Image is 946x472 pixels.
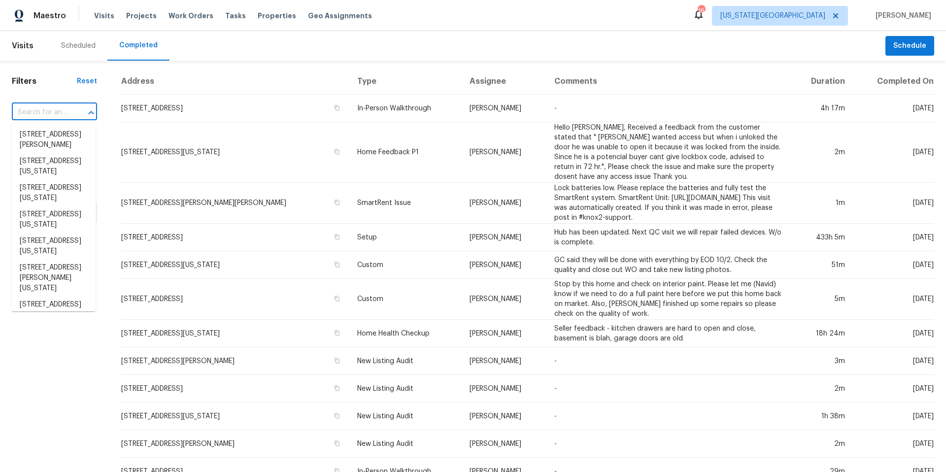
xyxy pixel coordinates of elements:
[853,279,934,320] td: [DATE]
[349,122,462,183] td: Home Feedback P1
[462,279,546,320] td: [PERSON_NAME]
[790,430,853,458] td: 2m
[462,224,546,251] td: [PERSON_NAME]
[462,95,546,122] td: [PERSON_NAME]
[12,260,96,297] li: [STREET_ADDRESS][PERSON_NAME][US_STATE]
[462,375,546,403] td: [PERSON_NAME]
[12,76,77,86] h1: Filters
[12,153,96,180] li: [STREET_ADDRESS][US_STATE]
[853,375,934,403] td: [DATE]
[349,347,462,375] td: New Listing Audit
[12,105,69,120] input: Search for an address...
[462,320,546,347] td: [PERSON_NAME]
[308,11,372,21] span: Geo Assignments
[12,127,96,153] li: [STREET_ADDRESS][PERSON_NAME]
[893,40,926,52] span: Schedule
[126,11,157,21] span: Projects
[720,11,825,21] span: [US_STATE][GEOGRAPHIC_DATA]
[462,347,546,375] td: [PERSON_NAME]
[333,233,341,241] button: Copy Address
[790,95,853,122] td: 4h 17m
[546,224,790,251] td: Hub has been updated. Next QC visit we will repair failed devices. W/o is complete.
[12,35,34,57] span: Visits
[462,251,546,279] td: [PERSON_NAME]
[121,279,349,320] td: [STREET_ADDRESS]
[462,403,546,430] td: [PERSON_NAME]
[121,224,349,251] td: [STREET_ADDRESS]
[790,347,853,375] td: 3m
[462,68,546,95] th: Assignee
[853,320,934,347] td: [DATE]
[34,11,66,21] span: Maestro
[853,430,934,458] td: [DATE]
[333,439,341,448] button: Copy Address
[333,294,341,303] button: Copy Address
[349,183,462,224] td: SmartRent Issue
[333,260,341,269] button: Copy Address
[790,375,853,403] td: 2m
[462,183,546,224] td: [PERSON_NAME]
[121,183,349,224] td: [STREET_ADDRESS][PERSON_NAME][PERSON_NAME]
[790,68,853,95] th: Duration
[853,95,934,122] td: [DATE]
[462,122,546,183] td: [PERSON_NAME]
[546,347,790,375] td: -
[462,430,546,458] td: [PERSON_NAME]
[349,403,462,430] td: New Listing Audit
[349,95,462,122] td: In-Person Walkthrough
[853,183,934,224] td: [DATE]
[349,68,462,95] th: Type
[546,403,790,430] td: -
[121,430,349,458] td: [STREET_ADDRESS][PERSON_NAME]
[546,279,790,320] td: Stop by this home and check on interior paint. Please let me (Navid) know if we need to do a full...
[546,430,790,458] td: -
[546,95,790,122] td: -
[546,68,790,95] th: Comments
[121,95,349,122] td: [STREET_ADDRESS]
[61,41,96,51] div: Scheduled
[349,430,462,458] td: New Listing Audit
[169,11,213,21] span: Work Orders
[853,347,934,375] td: [DATE]
[853,68,934,95] th: Completed On
[546,183,790,224] td: Lock batteries low. Please replace the batteries and fully test the SmartRent system. SmartRent U...
[12,206,96,233] li: [STREET_ADDRESS][US_STATE]
[872,11,931,21] span: [PERSON_NAME]
[349,320,462,347] td: Home Health Checkup
[12,233,96,260] li: [STREET_ADDRESS][US_STATE]
[121,68,349,95] th: Address
[546,251,790,279] td: GC said they will be done with everything by EOD 10/2. Check the quality and close out WO and tak...
[853,224,934,251] td: [DATE]
[225,12,246,19] span: Tasks
[790,279,853,320] td: 5m
[349,279,462,320] td: Custom
[349,375,462,403] td: New Listing Audit
[121,347,349,375] td: [STREET_ADDRESS][PERSON_NAME]
[77,76,97,86] div: Reset
[790,122,853,183] td: 2m
[546,122,790,183] td: Hello [PERSON_NAME], Received a feedback from the customer stated that " [PERSON_NAME] wanted acc...
[349,251,462,279] td: Custom
[546,320,790,347] td: Seller feedback - kitchen drawers are hard to open and close, basement is blah, garage doors are old
[853,403,934,430] td: [DATE]
[790,403,853,430] td: 1h 38m
[333,356,341,365] button: Copy Address
[790,224,853,251] td: 433h 5m
[333,329,341,337] button: Copy Address
[121,320,349,347] td: [STREET_ADDRESS][US_STATE]
[333,384,341,393] button: Copy Address
[790,251,853,279] td: 51m
[84,106,98,120] button: Close
[333,411,341,420] button: Copy Address
[333,198,341,207] button: Copy Address
[121,251,349,279] td: [STREET_ADDRESS][US_STATE]
[333,103,341,112] button: Copy Address
[258,11,296,21] span: Properties
[546,375,790,403] td: -
[790,183,853,224] td: 1m
[333,147,341,156] button: Copy Address
[12,180,96,206] li: [STREET_ADDRESS][US_STATE]
[121,375,349,403] td: [STREET_ADDRESS]
[119,40,158,50] div: Completed
[698,6,705,16] div: 16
